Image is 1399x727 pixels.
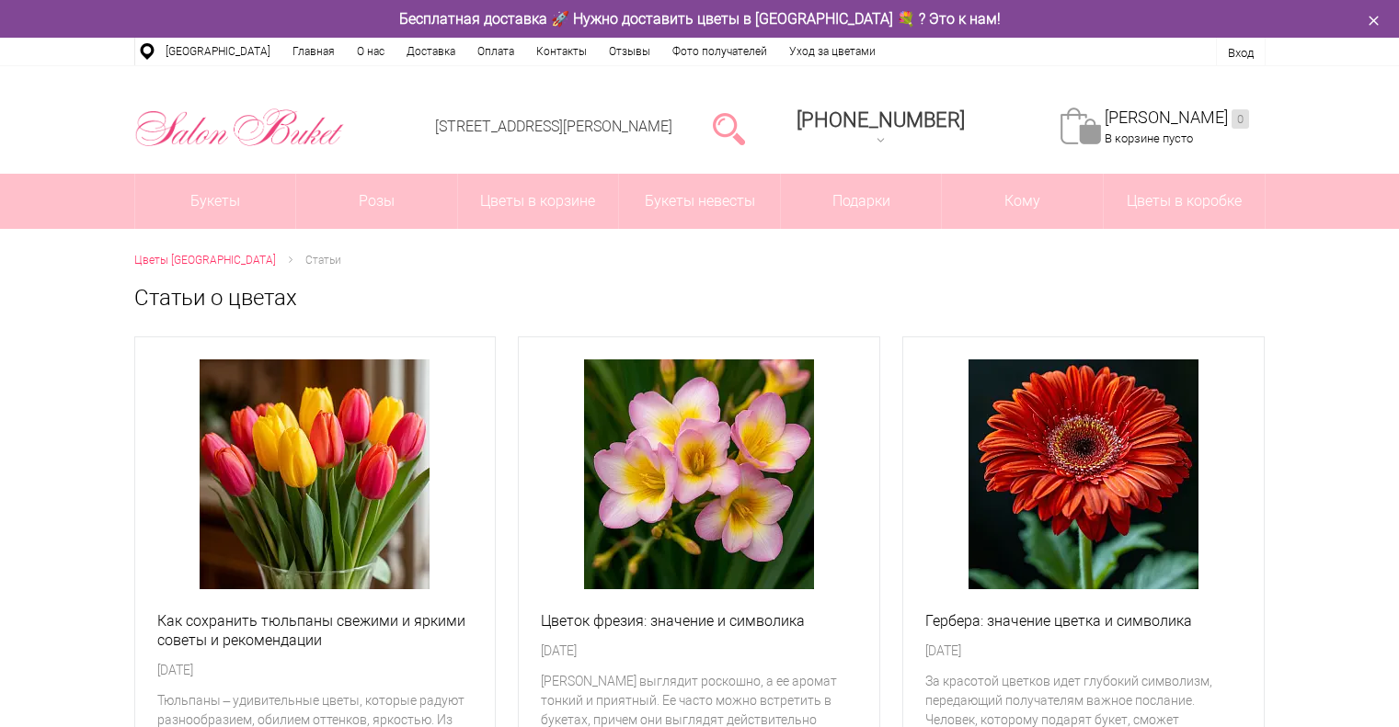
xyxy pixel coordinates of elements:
[200,359,430,589] img: Как сохранить тюльпаны свежими и яркими советы и рекомендации
[466,38,525,65] a: Оплата
[281,38,346,65] a: Главная
[1232,109,1249,129] ins: 0
[346,38,396,65] a: О нас
[778,38,887,65] a: Уход за цветами
[797,108,965,131] span: [PHONE_NUMBER]
[584,359,814,589] img: Цветок фрезия: значение и символика
[435,118,672,135] a: [STREET_ADDRESS][PERSON_NAME]
[1228,46,1254,60] a: Вход
[120,9,1279,28] div: Бесплатная доставка 🚀 Нужно доставить цветы в [GEOGRAPHIC_DATA] 💐 ? Это к нам!
[134,251,276,270] a: Цветы [GEOGRAPHIC_DATA]
[296,174,457,229] a: Розы
[661,38,778,65] a: Фото получателей
[541,642,857,661] div: [DATE]
[1104,174,1265,229] a: Цветы в коробке
[157,661,474,680] div: [DATE]
[1105,108,1249,129] a: [PERSON_NAME]
[598,38,661,65] a: Отзывы
[134,281,1266,314] h1: Статьи о цветах
[134,104,345,152] img: Цветы Нижний Новгород
[781,174,942,229] a: Подарки
[969,359,1198,589] img: Гербера: значение цветка и символика
[942,174,1103,229] span: Кому
[925,642,1242,661] div: [DATE]
[396,38,466,65] a: Доставка
[619,174,780,229] a: Букеты невесты
[157,611,474,650] a: Как сохранить тюльпаны свежими и яркими советы и рекомендации
[541,611,857,630] a: Цветок фрезия: значение и символика
[786,102,976,154] a: [PHONE_NUMBER]
[155,38,281,65] a: [GEOGRAPHIC_DATA]
[458,174,619,229] a: Цветы в корзине
[525,38,598,65] a: Контакты
[305,254,341,267] span: Статьи
[134,254,276,267] span: Цветы [GEOGRAPHIC_DATA]
[135,174,296,229] a: Букеты
[1105,131,1193,145] span: В корзине пусто
[925,611,1242,630] a: Гербера: значение цветка и символика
